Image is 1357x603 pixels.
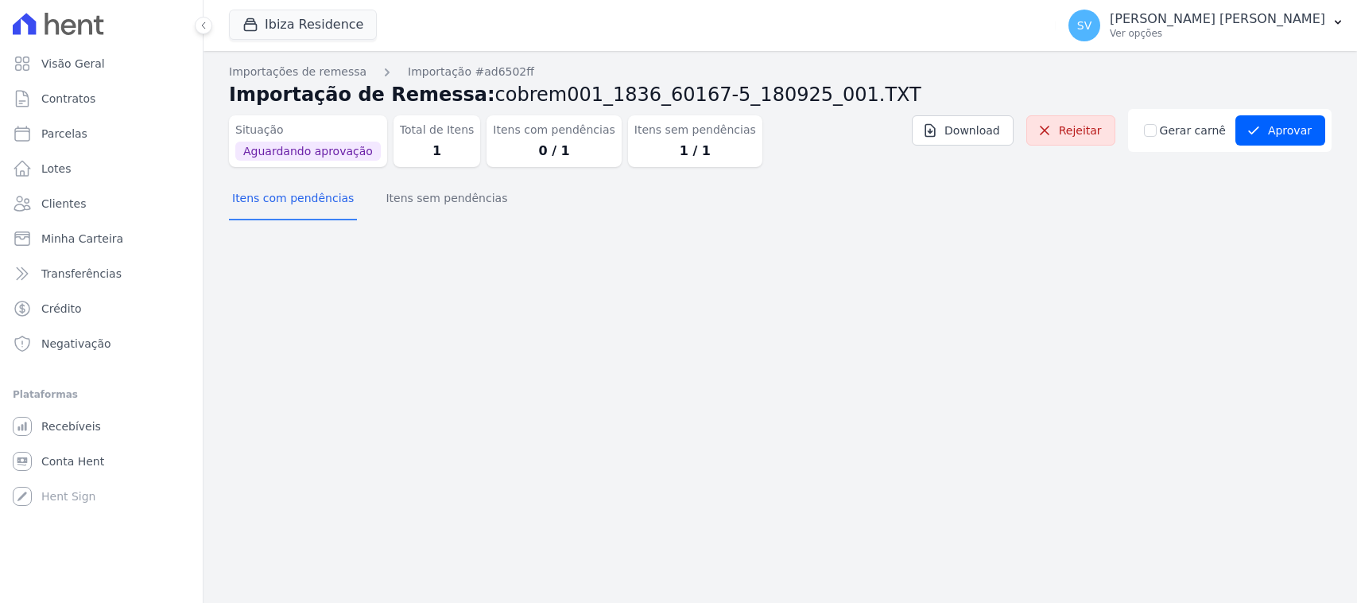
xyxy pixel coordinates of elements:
label: Gerar carnê [1160,123,1226,139]
a: Parcelas [6,118,196,150]
button: Aprovar [1235,115,1325,146]
a: Lotes [6,153,196,185]
div: Plataformas [13,385,190,404]
dd: 0 / 1 [493,142,615,161]
span: Minha Carteira [41,231,123,247]
dt: Itens com pendências [493,122,615,138]
a: Transferências [6,258,196,290]
dd: 1 / 1 [634,142,756,161]
a: Rejeitar [1026,115,1115,146]
span: Parcelas [41,126,87,142]
a: Importação #ad6502ff [408,64,534,80]
a: Visão Geral [6,48,196,80]
span: Negativação [41,336,111,352]
a: Importações de remessa [229,64,366,80]
a: Clientes [6,188,196,220]
dt: Itens sem pendências [634,122,756,138]
span: Lotes [41,161,72,177]
span: Conta Hent [41,453,104,469]
button: Itens sem pendências [382,179,510,220]
dd: 1 [400,142,475,161]
span: Crédito [41,301,82,317]
a: Minha Carteira [6,223,196,255]
button: Itens com pendências [229,179,357,220]
a: Recebíveis [6,410,196,442]
a: Download [912,115,1014,146]
span: Clientes [41,196,86,212]
dt: Situação [235,122,381,138]
dt: Total de Itens [400,122,475,138]
span: cobrem001_1836_60167-5_180925_001.TXT [495,84,921,106]
a: Conta Hent [6,445,196,477]
span: Aguardando aprovação [235,142,381,161]
nav: Breadcrumb [229,64,1332,80]
button: Ibiza Residence [229,10,377,40]
span: Contratos [41,91,95,107]
span: Recebíveis [41,418,101,434]
a: Contratos [6,83,196,115]
a: Negativação [6,328,196,360]
span: Transferências [41,266,122,282]
p: Ver opções [1110,27,1325,40]
span: Visão Geral [41,56,105,72]
span: SV [1077,20,1091,31]
h2: Importação de Remessa: [229,80,1332,109]
a: Crédito [6,293,196,325]
button: SV [PERSON_NAME] [PERSON_NAME] Ver opções [1056,3,1357,48]
p: [PERSON_NAME] [PERSON_NAME] [1110,11,1325,27]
